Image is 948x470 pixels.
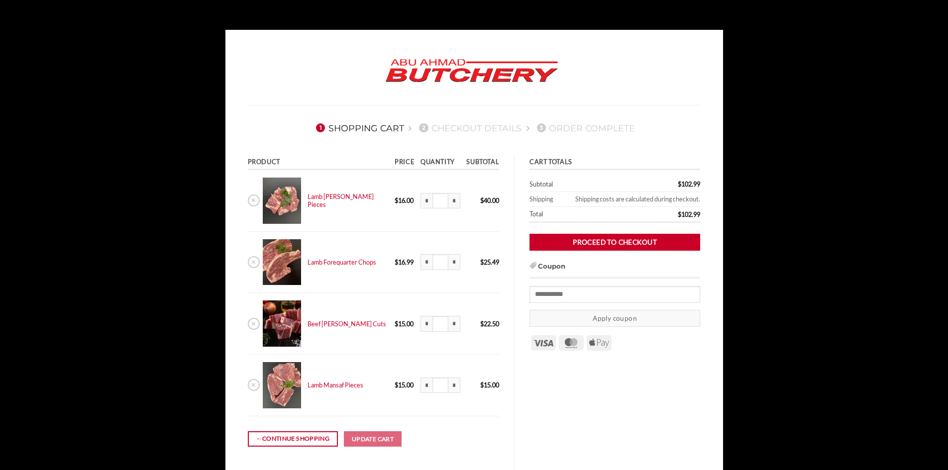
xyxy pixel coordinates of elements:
[529,192,559,207] th: Shipping
[395,258,398,266] span: $
[480,381,499,389] bdi: 15.00
[419,123,428,132] span: 2
[529,207,617,223] th: Total
[529,262,700,279] h3: Coupon
[263,178,301,224] img: Cart
[432,254,448,270] input: Product quantity
[395,320,414,328] bdi: 15.00
[463,156,499,170] th: Subtotal
[308,381,363,389] a: Lamb Mansaf Pieces
[421,254,432,270] input: Reduce quantity of Lamb Forequarter Chops
[308,258,376,266] a: Lamb Forequarter Chops
[313,123,404,133] a: 1Shopping Cart
[416,123,522,133] a: 2Checkout details
[248,379,260,391] a: Remove Lamb Mansaf Pieces from cart
[432,193,448,209] input: Product quantity
[529,310,700,327] button: Apply coupon
[248,156,392,170] th: Product
[448,377,460,393] input: Increase quantity of Lamb Mansaf Pieces
[395,320,398,328] span: $
[529,177,617,192] th: Subtotal
[395,258,414,266] bdi: 16.99
[263,239,301,285] img: Cart
[529,156,700,170] th: Cart totals
[480,320,499,328] bdi: 22.50
[421,316,432,332] input: Reduce quantity of Beef Curry Cuts
[395,381,398,389] span: $
[308,320,386,328] a: Beef [PERSON_NAME] Cuts
[678,210,700,218] bdi: 102.99
[448,193,460,209] input: Increase quantity of Lamb Curry Pieces
[395,381,414,389] bdi: 15.00
[392,156,418,170] th: Price
[248,318,260,330] a: Remove Beef Curry Cuts from cart
[248,256,260,268] a: Remove Lamb Forequarter Chops from cart
[480,258,499,266] bdi: 25.49
[248,431,338,447] a: Continue shopping
[263,300,301,347] img: Cart
[432,316,448,332] input: Product quantity
[308,192,374,208] a: Lamb [PERSON_NAME] Pieces
[316,123,325,132] span: 1
[344,431,402,447] button: Update cart
[256,434,262,444] span: ←
[421,377,432,393] input: Reduce quantity of Lamb Mansaf Pieces
[448,254,460,270] input: Increase quantity of Lamb Forequarter Chops
[480,381,484,389] span: $
[480,196,499,204] bdi: 40.00
[480,320,484,328] span: $
[678,210,681,218] span: $
[480,258,484,266] span: $
[421,193,432,209] input: Reduce quantity of Lamb Curry Pieces
[480,196,484,204] span: $
[395,196,398,204] span: $
[678,180,700,188] bdi: 102.99
[248,115,701,141] nav: Checkout steps
[263,362,301,408] img: Cart
[248,194,260,206] a: Remove Lamb Curry Pieces from cart
[395,196,414,204] bdi: 16.00
[377,52,566,90] img: Abu Ahmad Butchery
[432,377,448,393] input: Product quantity
[678,180,681,188] span: $
[559,192,700,207] td: Shipping costs are calculated during checkout.
[418,156,463,170] th: Quantity
[448,316,460,332] input: Increase quantity of Beef Curry Cuts
[529,234,700,251] a: Proceed to checkout
[529,334,613,351] div: Payment icons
